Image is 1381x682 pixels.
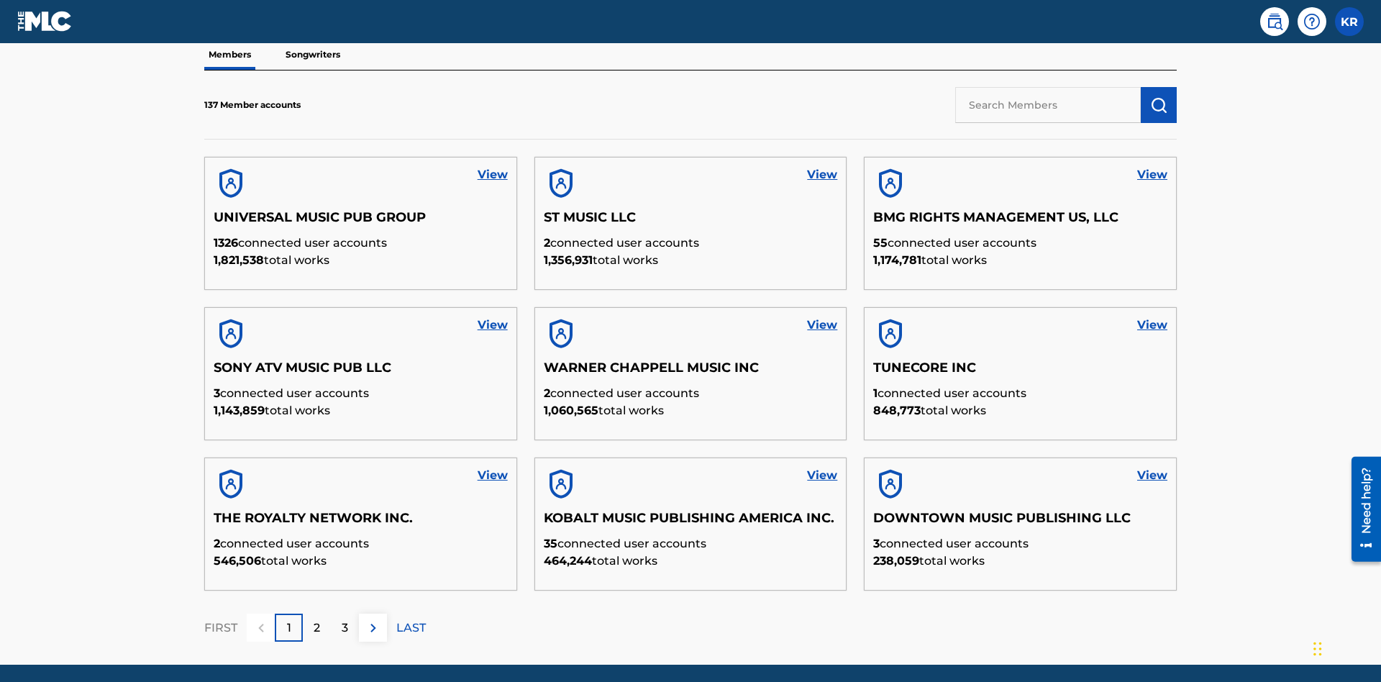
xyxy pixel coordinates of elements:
a: View [1137,467,1167,484]
a: View [478,317,508,334]
img: account [214,467,248,501]
img: account [873,317,908,351]
span: 464,244 [544,554,592,568]
img: MLC Logo [17,11,73,32]
img: account [214,166,248,201]
span: 3 [214,386,220,400]
p: Songwriters [281,40,345,70]
img: account [544,467,578,501]
img: right [365,619,382,637]
a: View [807,317,837,334]
p: connected user accounts [214,535,508,553]
p: Members [204,40,255,70]
img: Search Works [1150,96,1167,114]
p: total works [214,553,508,570]
span: 1,174,781 [873,253,921,267]
p: total works [214,252,508,269]
img: account [214,317,248,351]
a: View [478,166,508,183]
input: Search Members [955,87,1141,123]
a: Public Search [1260,7,1289,36]
p: FIRST [204,619,237,637]
p: total works [214,402,508,419]
span: 1,356,931 [544,253,593,267]
a: View [807,166,837,183]
a: View [807,467,837,484]
a: View [478,467,508,484]
div: User Menu [1335,7,1364,36]
a: View [1137,166,1167,183]
h5: DOWNTOWN MUSIC PUBLISHING LLC [873,510,1167,535]
h5: KOBALT MUSIC PUBLISHING AMERICA INC. [544,510,838,535]
h5: SONY ATV MUSIC PUB LLC [214,360,508,385]
div: Drag [1313,627,1322,670]
p: connected user accounts [873,535,1167,553]
img: account [544,166,578,201]
p: 1 [287,619,291,637]
p: total works [873,252,1167,269]
span: 2 [214,537,220,550]
span: 1,143,859 [214,404,265,417]
h5: THE ROYALTY NETWORK INC. [214,510,508,535]
h5: WARNER CHAPPELL MUSIC INC [544,360,838,385]
span: 1326 [214,236,238,250]
span: 848,773 [873,404,921,417]
span: 546,506 [214,554,261,568]
p: total works [544,553,838,570]
p: connected user accounts [873,385,1167,402]
img: account [544,317,578,351]
img: account [873,166,908,201]
p: total works [544,402,838,419]
p: total works [873,402,1167,419]
img: search [1266,13,1283,30]
p: connected user accounts [214,385,508,402]
p: connected user accounts [214,235,508,252]
span: 3 [873,537,880,550]
span: 238,059 [873,554,919,568]
a: View [1137,317,1167,334]
span: 55 [873,236,888,250]
p: 137 Member accounts [204,99,301,112]
p: connected user accounts [544,385,838,402]
iframe: Resource Center [1341,451,1381,569]
span: 1,821,538 [214,253,264,267]
span: 35 [544,537,557,550]
div: Help [1298,7,1326,36]
img: account [873,467,908,501]
img: help [1303,13,1321,30]
span: 2 [544,386,550,400]
span: 1,060,565 [544,404,598,417]
p: 3 [342,619,348,637]
p: 2 [314,619,320,637]
iframe: Chat Widget [1309,613,1381,682]
p: LAST [396,619,426,637]
p: total works [873,553,1167,570]
h5: ST MUSIC LLC [544,209,838,235]
h5: UNIVERSAL MUSIC PUB GROUP [214,209,508,235]
p: total works [544,252,838,269]
span: 2 [544,236,550,250]
h5: TUNECORE INC [873,360,1167,385]
p: connected user accounts [544,535,838,553]
p: connected user accounts [873,235,1167,252]
p: connected user accounts [544,235,838,252]
h5: BMG RIGHTS MANAGEMENT US, LLC [873,209,1167,235]
span: 1 [873,386,878,400]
